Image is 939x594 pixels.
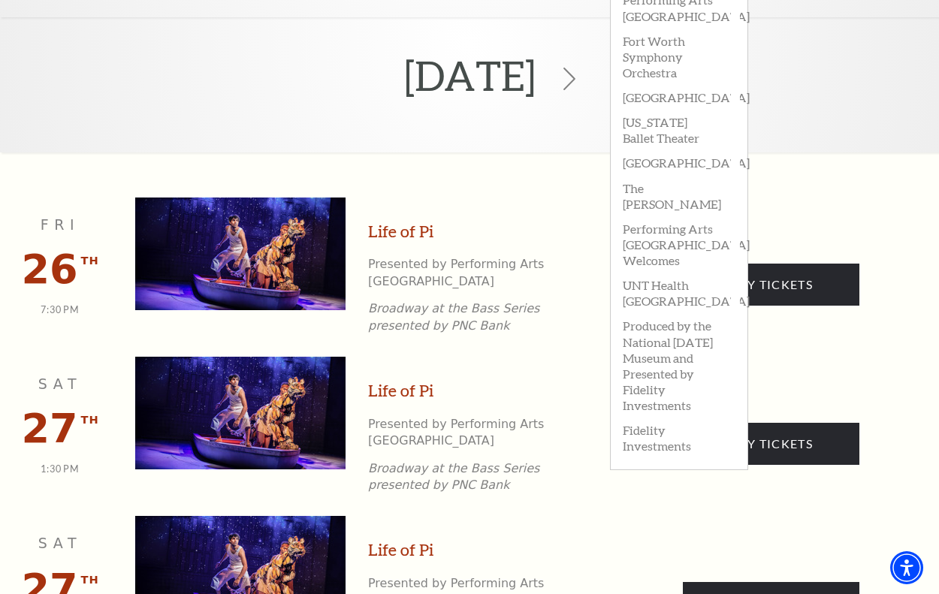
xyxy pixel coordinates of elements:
[623,149,735,174] label: [GEOGRAPHIC_DATA]
[683,423,859,465] a: Buy Tickets
[368,220,433,243] a: Life of Pi
[368,416,596,450] p: Presented by Performing Arts [GEOGRAPHIC_DATA]
[890,551,923,584] div: Accessibility Menu
[368,300,596,334] p: Broadway at the Bass Series presented by PNC Bank
[623,417,735,457] label: Fidelity Investments
[21,246,77,293] span: 26
[623,109,735,149] label: [US_STATE] Ballet Theater
[623,28,735,84] label: Fort Worth Symphony Orchestra
[81,571,99,589] span: th
[368,379,433,403] a: Life of Pi
[623,84,735,109] label: [GEOGRAPHIC_DATA]
[15,214,105,236] p: Fri
[41,463,79,475] span: 1:30 PM
[81,252,99,270] span: th
[623,216,735,272] label: Performing Arts [GEOGRAPHIC_DATA] Welcomes
[623,175,735,216] label: The [PERSON_NAME]
[15,532,105,554] p: Sat
[368,538,433,562] a: Life of Pi
[623,272,735,312] label: UNT Health [GEOGRAPHIC_DATA]
[21,405,77,452] span: 27
[41,304,79,315] span: 7:30 PM
[15,373,105,395] p: Sat
[135,357,346,469] img: Life of Pi
[404,29,536,122] h2: [DATE]
[558,68,581,90] svg: Click to view the next month
[135,197,346,310] img: Life of Pi
[683,264,859,306] a: Buy Tickets
[368,256,596,290] p: Presented by Performing Arts [GEOGRAPHIC_DATA]
[81,411,99,430] span: th
[368,460,596,494] p: Broadway at the Bass Series presented by PNC Bank
[623,312,735,417] label: Produced by the National [DATE] Museum and Presented by Fidelity Investments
